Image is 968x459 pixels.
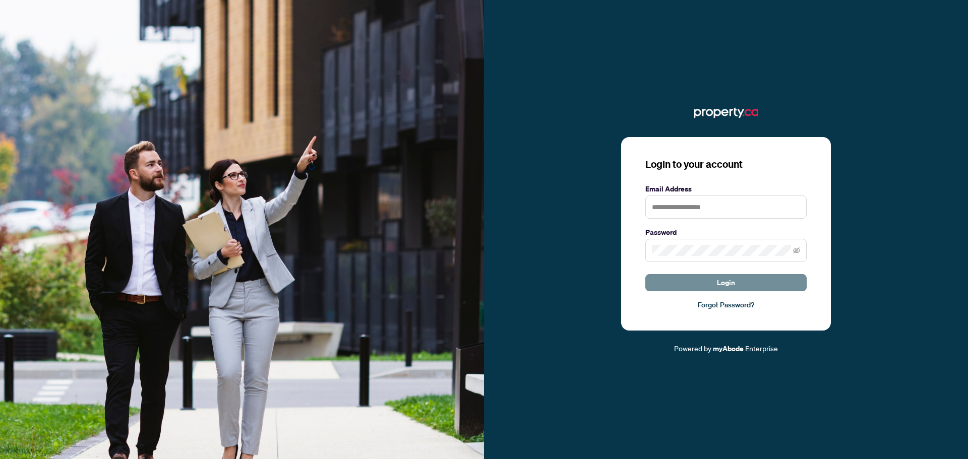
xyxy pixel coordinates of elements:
a: myAbode [713,343,744,354]
span: eye-invisible [793,247,800,254]
img: ma-logo [694,105,758,121]
a: Forgot Password? [645,299,807,310]
span: Powered by [674,344,711,353]
label: Password [645,227,807,238]
label: Email Address [645,183,807,194]
button: Login [645,274,807,291]
span: Enterprise [745,344,778,353]
h3: Login to your account [645,157,807,171]
span: Login [717,275,735,291]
